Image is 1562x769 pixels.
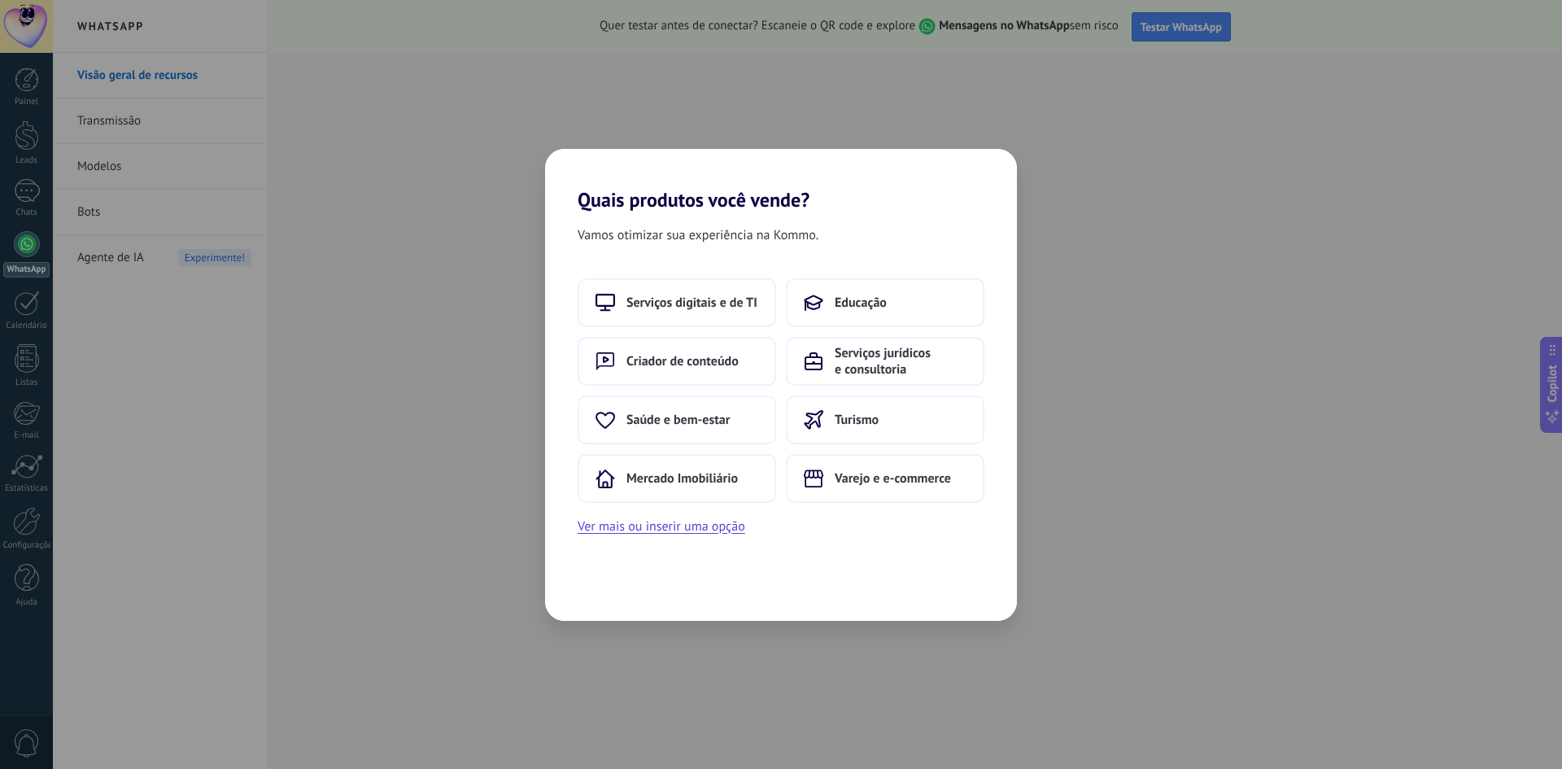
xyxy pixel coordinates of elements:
button: Mercado Imobiliário [578,454,776,503]
span: Turismo [835,412,879,428]
span: Vamos otimizar sua experiência na Kommo. [578,225,818,246]
button: Educação [786,278,984,327]
button: Turismo [786,395,984,444]
span: Varejo e e-commerce [835,470,951,487]
button: Serviços jurídicos e consultoria [786,337,984,386]
h2: Quais produtos você vende? [545,149,1017,212]
span: Mercado Imobiliário [626,470,738,487]
button: Varejo e e-commerce [786,454,984,503]
span: Saúde e bem-estar [626,412,730,428]
button: Criador de conteúdo [578,337,776,386]
span: Educação [835,295,887,311]
button: Serviços digitais e de TI [578,278,776,327]
button: Saúde e bem-estar [578,395,776,444]
span: Criador de conteúdo [626,353,739,369]
span: Serviços jurídicos e consultoria [835,345,966,378]
button: Ver mais ou inserir uma opção [578,516,745,537]
span: Serviços digitais e de TI [626,295,757,311]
